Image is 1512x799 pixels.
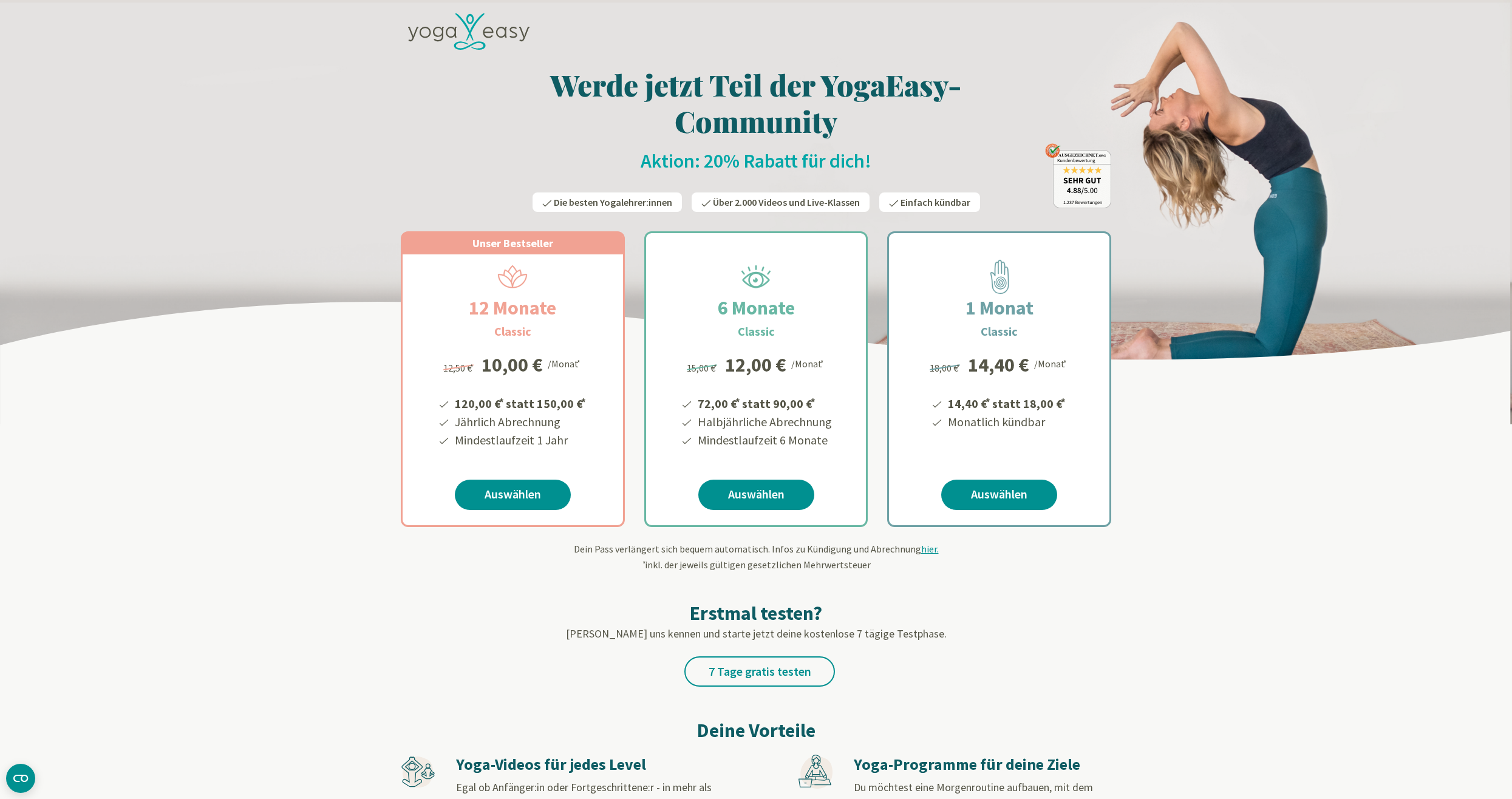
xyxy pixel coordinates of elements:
[641,559,871,571] span: inkl. der jeweils gültigen gesetzlichen Mehrwertsteuer
[946,413,1068,431] li: Monatlich kündbar
[854,755,1110,775] h3: Yoga-Programme für deine Ziele
[472,236,553,250] span: Unser Bestseller
[946,392,1068,413] li: 14,40 € statt 18,00 €
[1045,143,1111,208] img: ausgezeichnet_badge.png
[456,755,712,775] h3: Yoga-Videos für jedes Level
[443,362,475,374] span: 12,50 €
[687,362,719,374] span: 15,00 €
[453,392,588,413] li: 120,00 € statt 150,00 €
[440,293,585,322] h2: 12 Monate
[698,480,814,510] a: Auswählen
[401,149,1111,173] h2: Aktion: 20% Rabatt für dich!
[455,480,571,510] a: Auswählen
[401,601,1111,625] h2: Erstmal testen?
[921,543,939,555] span: hier.
[453,431,588,449] li: Mindestlaufzeit 1 Jahr
[696,413,832,431] li: Halbjährliche Abrechnung
[453,413,588,431] li: Jährlich Abrechnung
[482,355,543,375] div: 10,00 €
[6,764,35,793] button: CMP-Widget öffnen
[1034,355,1069,371] div: /Monat
[401,542,1111,572] div: Dein Pass verlängert sich bequem automatisch. Infos zu Kündigung und Abrechnung
[930,362,962,374] span: 18,00 €
[494,322,531,341] h3: Classic
[791,355,826,371] div: /Monat
[401,716,1111,745] h2: Deine Vorteile
[696,392,832,413] li: 72,00 € statt 90,00 €
[684,656,835,687] a: 7 Tage gratis testen
[713,196,860,208] span: Über 2.000 Videos und Live-Klassen
[981,322,1018,341] h3: Classic
[401,625,1111,642] p: [PERSON_NAME] uns kennen und starte jetzt deine kostenlose 7 tägige Testphase.
[901,196,970,208] span: Einfach kündbar
[968,355,1029,375] div: 14,40 €
[689,293,824,322] h2: 6 Monate
[941,480,1057,510] a: Auswählen
[548,355,582,371] div: /Monat
[401,66,1111,139] h1: Werde jetzt Teil der YogaEasy-Community
[738,322,775,341] h3: Classic
[696,431,832,449] li: Mindestlaufzeit 6 Monate
[936,293,1063,322] h2: 1 Monat
[725,355,786,375] div: 12,00 €
[554,196,672,208] span: Die besten Yogalehrer:innen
